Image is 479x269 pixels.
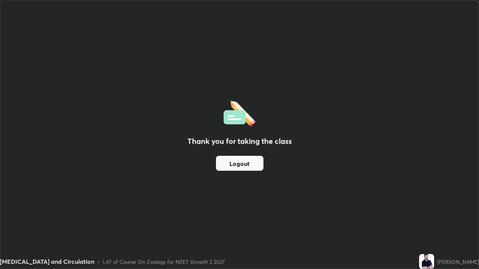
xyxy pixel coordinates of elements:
div: L47 of Course On Zoology for NEET Growth 2 2027 [103,258,225,266]
img: offlineFeedback.1438e8b3.svg [223,98,256,127]
button: Logout [216,156,263,171]
img: 7e9519aaa40c478c8e433eec809aff1a.jpg [419,254,434,269]
div: • [97,258,100,266]
h2: Thank you for taking the class [187,136,292,147]
div: [PERSON_NAME] [437,258,479,266]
